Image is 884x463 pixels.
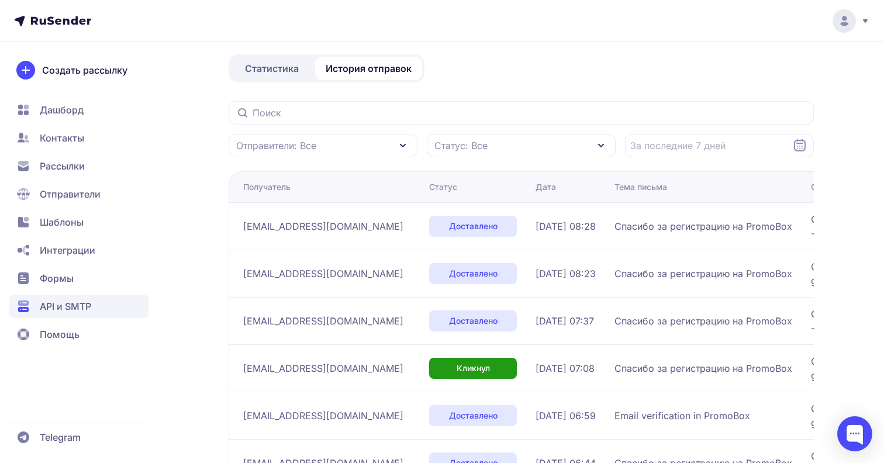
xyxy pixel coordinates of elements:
[229,101,814,125] input: Поиск
[40,131,84,145] span: Контакты
[40,187,101,201] span: Отправители
[614,314,792,328] span: Спасибо за регистрацию на PromoBox
[40,430,81,444] span: Telegram
[449,410,498,421] span: Доставлено
[315,57,422,80] a: История отправок
[40,103,84,117] span: Дашборд
[40,299,91,313] span: API и SMTP
[449,220,498,232] span: Доставлено
[40,159,85,173] span: Рассылки
[536,314,594,328] span: [DATE] 07:37
[536,361,595,375] span: [DATE] 07:08
[40,271,74,285] span: Формы
[40,215,84,229] span: Шаблоны
[614,361,792,375] span: Спасибо за регистрацию на PromoBox
[536,181,556,193] div: Дата
[449,315,498,327] span: Доставлено
[243,314,403,328] span: [EMAIL_ADDRESS][DOMAIN_NAME]
[614,181,667,193] div: Тема письма
[457,362,490,374] span: Кликнул
[236,139,316,153] span: Отправители: Все
[243,361,403,375] span: [EMAIL_ADDRESS][DOMAIN_NAME]
[434,139,488,153] span: Статус: Все
[40,327,80,341] span: Помощь
[614,267,792,281] span: Спасибо за регистрацию на PromoBox
[429,181,457,193] div: Статус
[536,219,596,233] span: [DATE] 08:28
[449,268,498,279] span: Доставлено
[243,181,291,193] div: Получатель
[536,409,596,423] span: [DATE] 06:59
[625,134,814,157] input: Datepicker input
[811,181,861,193] div: Ответ SMTP
[614,409,750,423] span: Email verification in PromoBox
[326,61,412,75] span: История отправок
[243,219,403,233] span: [EMAIL_ADDRESS][DOMAIN_NAME]
[9,426,149,449] a: Telegram
[40,243,95,257] span: Интеграции
[245,61,299,75] span: Статистика
[243,267,403,281] span: [EMAIL_ADDRESS][DOMAIN_NAME]
[42,63,127,77] span: Создать рассылку
[243,409,403,423] span: [EMAIL_ADDRESS][DOMAIN_NAME]
[536,267,596,281] span: [DATE] 08:23
[231,57,313,80] a: Статистика
[614,219,792,233] span: Спасибо за регистрацию на PromoBox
